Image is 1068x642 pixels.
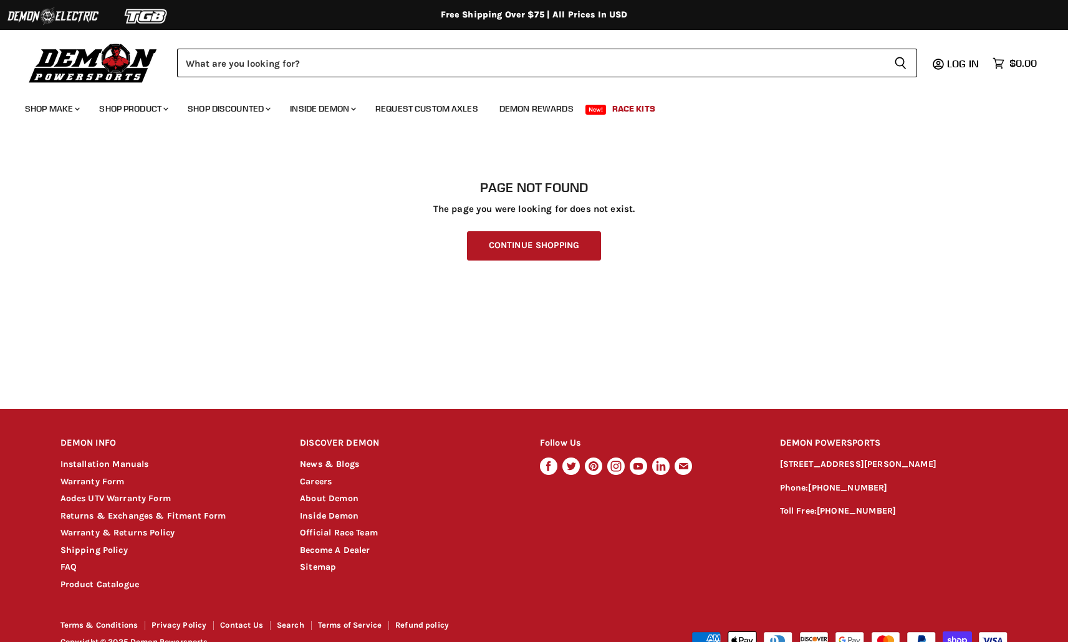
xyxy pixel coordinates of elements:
a: Sitemap [300,562,336,572]
a: Log in [941,58,986,69]
a: Careers [300,476,332,487]
a: Warranty & Returns Policy [60,527,175,538]
a: Demon Rewards [490,96,583,122]
a: Contact Us [220,620,263,630]
a: [PHONE_NUMBER] [817,505,896,516]
nav: Footer [60,621,536,634]
a: Privacy Policy [152,620,206,630]
a: Shop Discounted [178,96,278,122]
a: Become A Dealer [300,545,370,555]
button: Search [884,49,917,77]
a: Terms of Service [318,620,382,630]
p: [STREET_ADDRESS][PERSON_NAME] [780,458,1008,472]
a: Installation Manuals [60,459,149,469]
img: TGB Logo 2 [100,4,193,28]
form: Product [177,49,917,77]
a: About Demon [300,493,358,504]
a: Returns & Exchanges & Fitment Form [60,510,226,521]
p: Toll Free: [780,504,1008,519]
a: FAQ [60,562,77,572]
a: Inside Demon [300,510,358,521]
h2: DISCOVER DEMON [300,429,516,458]
input: Search [177,49,884,77]
span: New! [585,105,607,115]
span: $0.00 [1009,57,1037,69]
a: $0.00 [986,54,1043,72]
a: Refund policy [395,620,449,630]
p: Phone: [780,481,1008,496]
a: Warranty Form [60,476,125,487]
a: Search [277,620,304,630]
a: Product Catalogue [60,579,140,590]
h2: DEMON INFO [60,429,277,458]
a: News & Blogs [300,459,359,469]
a: Shipping Policy [60,545,128,555]
a: Inside Demon [281,96,363,122]
a: [PHONE_NUMBER] [808,482,887,493]
h2: DEMON POWERSPORTS [780,429,1008,458]
ul: Main menu [16,91,1034,122]
div: Free Shipping Over $75 | All Prices In USD [36,9,1033,21]
a: Official Race Team [300,527,378,538]
a: Terms & Conditions [60,620,138,630]
a: Shop Make [16,96,87,122]
p: The page you were looking for does not exist. [60,204,1008,214]
h1: Page not found [60,180,1008,195]
h2: Follow Us [540,429,756,458]
img: Demon Powersports [25,41,161,85]
a: Aodes UTV Warranty Form [60,493,171,504]
img: Demon Electric Logo 2 [6,4,100,28]
a: Shop Product [90,96,176,122]
a: Continue Shopping [467,231,601,261]
a: Race Kits [603,96,665,122]
a: Request Custom Axles [366,96,488,122]
span: Log in [947,57,979,70]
